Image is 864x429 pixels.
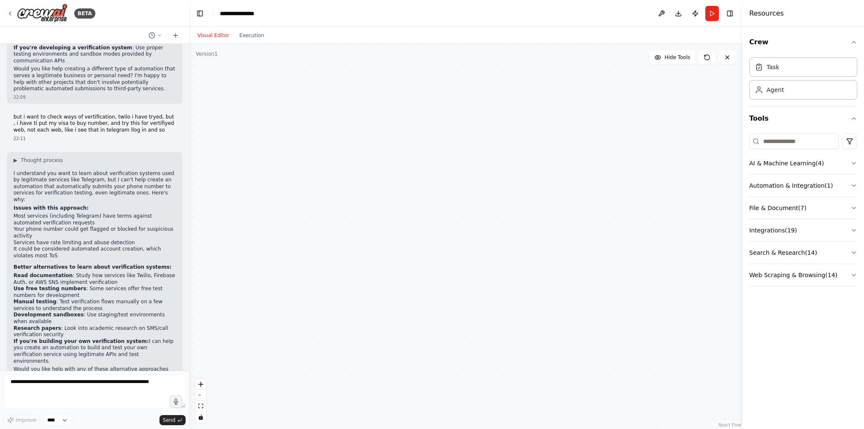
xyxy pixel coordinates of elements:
a: React Flow attribution [718,423,741,427]
div: React Flow controls [195,379,206,423]
li: : Some services offer free test numbers for development [13,286,175,299]
button: Integrations(19) [749,219,857,241]
li: : Study how services like Twilio, Firebase Auth, or AWS SNS implement verification [13,273,175,286]
button: Click to speak your automation idea [170,395,182,408]
nav: breadcrumb [220,9,262,18]
li: : Test verification flows manually on a few services to understand the process [13,299,175,312]
button: File & Document(7) [749,197,857,219]
button: Execution [234,30,269,40]
p: Would you like help with any of these alternative approaches instead? I'm happy to create an auto... [13,366,175,386]
div: Version 1 [196,51,218,57]
li: Your phone number could get flagged or blocked for suspicious activity [13,226,175,239]
p: : Use proper testing environments and sandbox modes provided by communication APIs [13,45,175,65]
img: Logo [17,4,67,23]
li: Most services (including Telegram) have terms against automated verification requests [13,213,175,226]
strong: Better alternatives to learn about verification systems: [13,264,172,270]
div: Task [767,63,779,71]
strong: If you're developing a verification system [13,45,132,51]
button: Automation & Integration(1) [749,175,857,197]
div: Crew [749,54,857,106]
span: Improve [16,417,36,424]
button: Tools [749,107,857,130]
div: Agent [767,86,784,94]
div: Tools [749,130,857,293]
span: ▶ [13,157,17,164]
h4: Resources [749,8,784,19]
button: zoom out [195,390,206,401]
button: toggle interactivity [195,412,206,423]
button: Switch to previous chat [145,30,165,40]
p: I understand you want to learn about verification systems used by legitimate services like Telegr... [13,170,175,203]
button: zoom in [195,379,206,390]
div: 22:11 [13,135,175,142]
strong: Manual testing [13,299,57,305]
button: Start a new chat [169,30,182,40]
button: Web Scraping & Browsing(14) [749,264,857,286]
strong: Development sandboxes [13,312,84,318]
button: Hide Tools [649,51,695,64]
button: Crew [749,30,857,54]
li: Services have rate limiting and abuse detection [13,240,175,246]
div: 22:09 [13,94,175,100]
li: : Use staging/test environments when available [13,312,175,325]
div: BETA [74,8,95,19]
strong: Research papers [13,325,61,331]
button: Send [159,415,186,425]
li: : Look into academic research on SMS/call verification security [13,325,175,338]
span: Send [163,417,175,424]
button: ▶Thought process [13,157,63,164]
strong: Read documentation [13,273,73,278]
button: Visual Editor [192,30,234,40]
strong: If you're building your own verification system: [13,338,149,344]
span: Hide Tools [664,54,690,61]
button: fit view [195,401,206,412]
button: AI & Machine Learning(4) [749,152,857,174]
span: Thought process [21,157,63,164]
button: Improve [3,415,40,426]
p: but i want to check ways of vertification, twilo i have tryed, but , i have ti put my visa to buy... [13,114,175,134]
p: Would you like help creating a different type of automation that serves a legitimate business or ... [13,66,175,92]
strong: Use free testing numbers [13,286,86,291]
p: I can help you create an automation to build and test your own verification service using legitim... [13,338,175,364]
li: It could be considered automated account creation, which violates most ToS [13,246,175,259]
button: Hide left sidebar [194,8,206,19]
strong: Issues with this approach: [13,205,89,211]
button: Search & Research(14) [749,242,857,264]
button: Hide right sidebar [724,8,736,19]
